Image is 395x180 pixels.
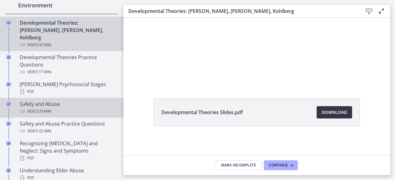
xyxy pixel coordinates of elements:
div: Video [20,68,116,76]
span: · 22 min [38,127,51,135]
div: Video [20,108,116,115]
i: Completed [6,121,11,126]
span: · 17 min [38,68,51,76]
span: Developmental Theories Slides.pdf [161,109,243,116]
a: Download [317,106,352,118]
h3: Developmental Theories: [PERSON_NAME], [PERSON_NAME], Kohlberg [128,7,353,15]
span: · 35 min [38,41,51,49]
span: Continue [269,163,288,168]
i: Completed [6,20,11,25]
div: Video [20,41,116,49]
i: Completed [6,82,11,87]
div: Developmental Theories: [PERSON_NAME], [PERSON_NAME], Kohlberg [20,19,116,49]
button: Mark Incomplete [216,160,261,170]
i: Completed [6,102,11,106]
div: Safety and Abuse Practice Questions [20,120,116,135]
i: Completed [6,55,11,60]
div: [PERSON_NAME] Psychosocial Stages [20,81,116,95]
span: Mark Incomplete [221,163,256,168]
div: Safety and Abuse [20,100,116,115]
div: PDF [20,88,116,95]
div: PDF [20,154,116,162]
i: Completed [6,168,11,173]
div: Recognizing [MEDICAL_DATA] and Neglect: Signs and Symptoms [20,140,116,162]
span: · 29 min [38,108,51,115]
div: Video [20,127,116,135]
button: Continue [264,160,298,170]
i: Completed [6,141,11,146]
span: Download [322,109,347,116]
div: Developmental Theories Practice Questions [20,54,116,76]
